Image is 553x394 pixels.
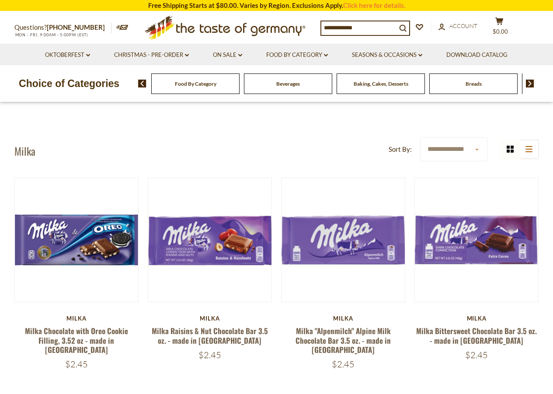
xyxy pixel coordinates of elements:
[352,50,422,60] a: Seasons & Occasions
[45,50,90,60] a: Oktoberfest
[354,80,408,87] a: Baking, Cakes, Desserts
[493,28,508,35] span: $0.00
[14,32,89,37] span: MON - FRI, 9:00AM - 5:00PM (EST)
[332,359,355,370] span: $2.45
[296,325,391,355] a: Milka "Alpenmilch" Alpine Milk Chocolate Bar 3.5 oz. - made in [GEOGRAPHIC_DATA]
[414,315,539,322] div: Milka
[25,325,128,355] a: Milka Chocolate with Oreo Cookie Filling, 3.52 oz - made in [GEOGRAPHIC_DATA]
[281,315,406,322] div: Milka
[526,80,534,87] img: next arrow
[47,23,105,31] a: [PHONE_NUMBER]
[213,50,242,60] a: On Sale
[175,80,216,87] a: Food By Category
[343,1,405,9] a: Click here for details.
[487,17,513,39] button: $0.00
[14,22,111,33] p: Questions?
[14,144,35,157] h1: Milka
[466,80,482,87] a: Breads
[114,50,189,60] a: Christmas - PRE-ORDER
[416,325,537,345] a: Milka Bittersweet Chocolate Bar 3.5 oz. - made in [GEOGRAPHIC_DATA]
[446,50,508,60] a: Download Catalog
[276,80,300,87] a: Beverages
[138,80,146,87] img: previous arrow
[148,315,272,322] div: Milka
[198,349,221,360] span: $2.45
[449,22,477,29] span: Account
[152,325,268,345] a: Milka Raisins & Nut Chocolate Bar 3.5 oz. - made in [GEOGRAPHIC_DATA]
[282,178,405,302] img: Milka
[266,50,328,60] a: Food By Category
[148,178,272,302] img: Milka
[438,21,477,31] a: Account
[14,315,139,322] div: Milka
[15,178,139,302] img: Milka
[65,359,88,370] span: $2.45
[415,178,539,302] img: Milka
[389,144,412,155] label: Sort By:
[465,349,488,360] span: $2.45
